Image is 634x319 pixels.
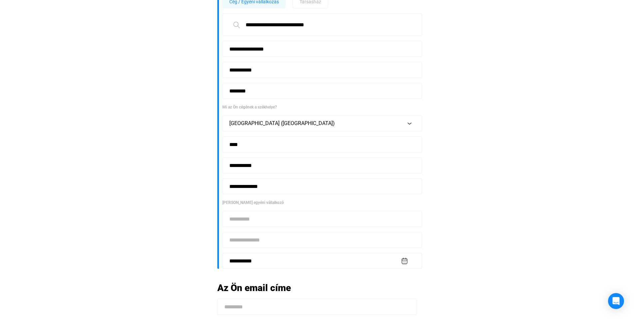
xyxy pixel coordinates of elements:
[222,104,417,110] div: Mi az Ön cégének a székhelye?
[222,199,417,206] div: [PERSON_NAME] egyéni vállalkozó
[222,115,422,131] button: [GEOGRAPHIC_DATA] ([GEOGRAPHIC_DATA])
[217,282,417,294] h2: Az Ön email címe
[608,293,624,309] div: Open Intercom Messenger
[229,120,335,126] span: [GEOGRAPHIC_DATA] ([GEOGRAPHIC_DATA])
